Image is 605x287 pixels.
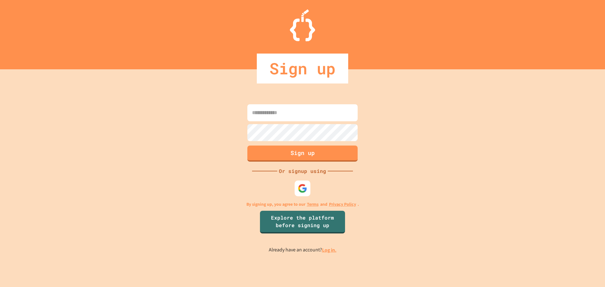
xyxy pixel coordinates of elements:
[260,211,345,233] a: Explore the platform before signing up
[257,54,348,83] div: Sign up
[290,9,315,41] img: Logo.svg
[329,201,356,208] a: Privacy Policy
[247,146,358,162] button: Sign up
[298,184,307,193] img: google-icon.svg
[246,201,359,208] p: By signing up, you agree to our and .
[269,246,337,254] p: Already have an account?
[277,167,328,175] div: Or signup using
[322,247,337,253] a: Log in.
[307,201,319,208] a: Terms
